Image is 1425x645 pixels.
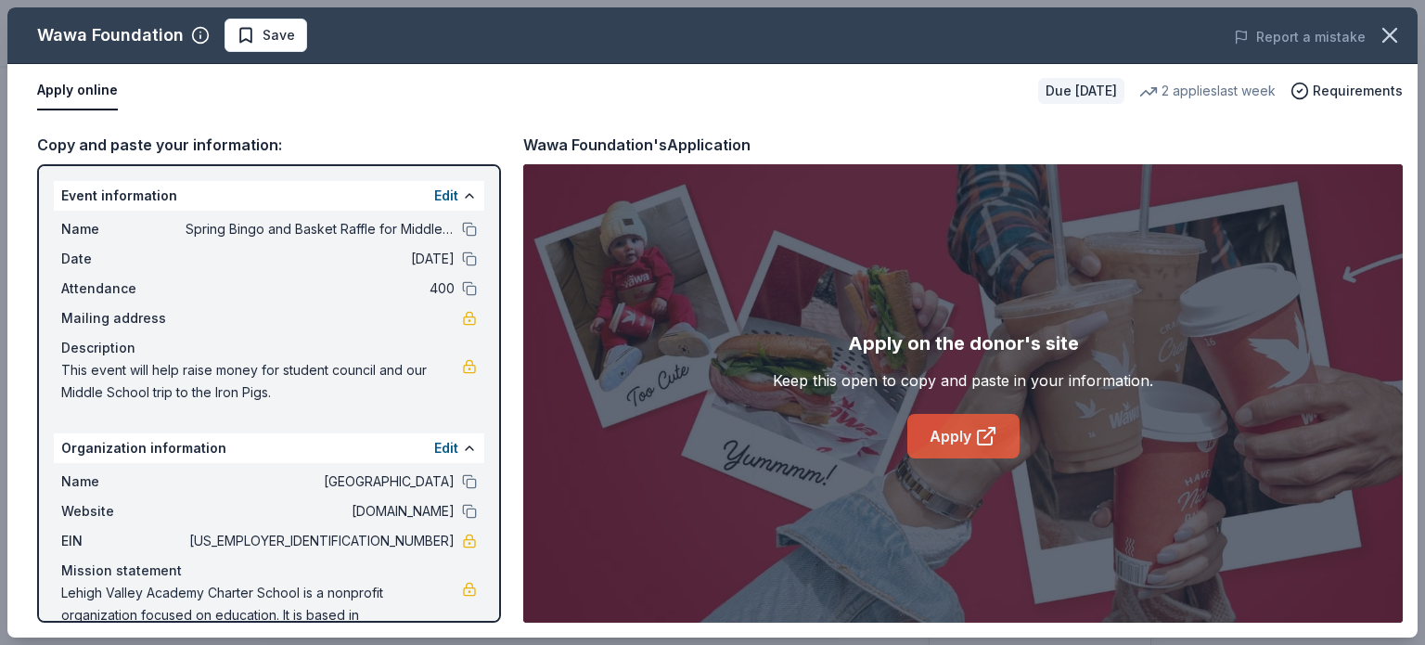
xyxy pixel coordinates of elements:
[61,359,462,404] span: This event will help raise money for student council and our Middle School trip to the Iron Pigs.
[907,414,1020,458] a: Apply
[37,133,501,157] div: Copy and paste your information:
[61,471,186,493] span: Name
[186,471,455,493] span: [GEOGRAPHIC_DATA]
[61,560,477,582] div: Mission statement
[61,337,477,359] div: Description
[61,530,186,552] span: EIN
[37,20,184,50] div: Wawa Foundation
[1038,78,1124,104] div: Due [DATE]
[1139,80,1276,102] div: 2 applies last week
[61,277,186,300] span: Attendance
[434,185,458,207] button: Edit
[773,369,1153,392] div: Keep this open to copy and paste in your information.
[263,24,295,46] span: Save
[37,71,118,110] button: Apply online
[186,500,455,522] span: [DOMAIN_NAME]
[1234,26,1366,48] button: Report a mistake
[434,437,458,459] button: Edit
[186,218,455,240] span: Spring Bingo and Basket Raffle for Middle School Student Council
[1313,80,1403,102] span: Requirements
[61,218,186,240] span: Name
[523,133,751,157] div: Wawa Foundation's Application
[54,181,484,211] div: Event information
[1290,80,1403,102] button: Requirements
[61,307,186,329] span: Mailing address
[61,248,186,270] span: Date
[225,19,307,52] button: Save
[848,329,1079,358] div: Apply on the donor's site
[186,277,455,300] span: 400
[186,248,455,270] span: [DATE]
[186,530,455,552] span: [US_EMPLOYER_IDENTIFICATION_NUMBER]
[54,433,484,463] div: Organization information
[61,500,186,522] span: Website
